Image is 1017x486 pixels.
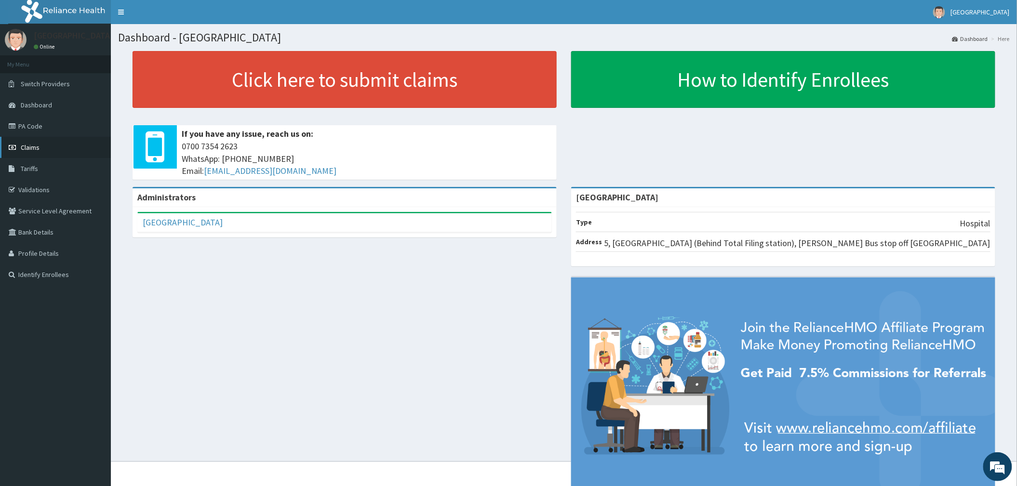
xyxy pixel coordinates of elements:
[933,6,945,18] img: User Image
[182,140,552,177] span: 0700 7354 2623 WhatsApp: [PHONE_NUMBER] Email:
[21,79,70,88] span: Switch Providers
[143,217,223,228] a: [GEOGRAPHIC_DATA]
[21,143,40,152] span: Claims
[989,35,1010,43] li: Here
[21,101,52,109] span: Dashboard
[576,237,602,246] b: Address
[158,5,181,28] div: Minimize live chat window
[204,165,336,176] a: [EMAIL_ADDRESS][DOMAIN_NAME]
[34,31,113,40] p: [GEOGRAPHIC_DATA]
[182,128,313,139] b: If you have any issue, reach us on:
[56,121,133,219] span: We're online!
[576,192,658,203] strong: [GEOGRAPHIC_DATA]
[18,48,39,72] img: d_794563401_company_1708531726252_794563401
[960,217,990,230] p: Hospital
[50,54,162,66] div: Chat with us now
[133,51,557,108] a: Click here to submit claims
[34,43,57,50] a: Online
[604,237,990,250] p: 5, [GEOGRAPHIC_DATA] (Behind Total Filing station), [PERSON_NAME] Bus stop off [GEOGRAPHIC_DATA]
[571,51,995,108] a: How to Identify Enrollees
[951,8,1010,16] span: [GEOGRAPHIC_DATA]
[576,218,592,226] b: Type
[5,29,27,51] img: User Image
[952,35,988,43] a: Dashboard
[137,192,196,203] b: Administrators
[118,31,1010,44] h1: Dashboard - [GEOGRAPHIC_DATA]
[21,164,38,173] span: Tariffs
[5,263,184,297] textarea: Type your message and hit 'Enter'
